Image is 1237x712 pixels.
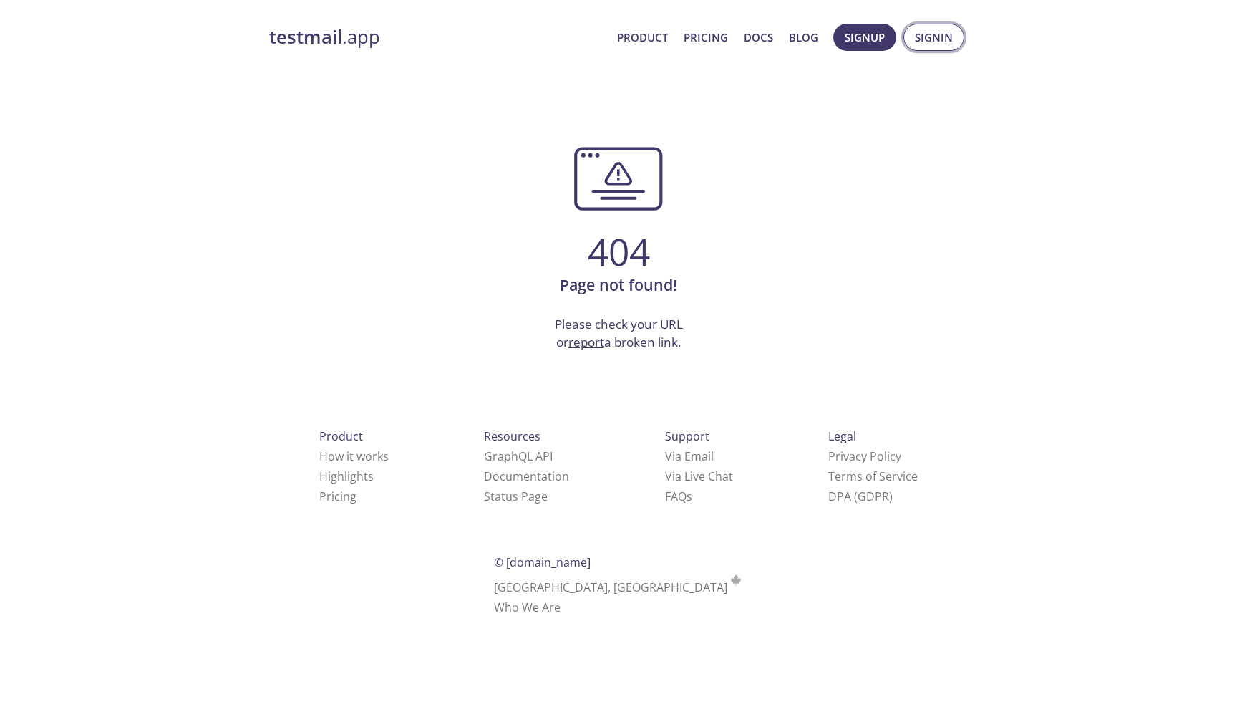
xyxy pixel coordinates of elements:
h3: 404 [269,230,968,273]
a: Status Page [484,489,548,504]
a: Pricing [684,28,728,47]
span: Signup [845,28,885,47]
a: Via Live Chat [665,468,733,484]
a: report [568,334,604,350]
a: Terms of Service [828,468,918,484]
a: FAQ [665,489,692,504]
h6: Page not found! [269,273,968,297]
p: Please check your URL or a broken link. [269,315,968,352]
span: s [687,489,692,504]
span: Support [665,428,709,444]
button: Signup [833,24,896,51]
a: How it works [319,448,389,464]
a: Privacy Policy [828,448,901,464]
a: Pricing [319,489,356,504]
a: Highlights [319,468,374,484]
a: Who We Are [494,600,561,615]
a: Documentation [484,468,569,484]
a: testmail.app [269,25,606,49]
a: Docs [744,28,773,47]
span: [GEOGRAPHIC_DATA], [GEOGRAPHIC_DATA] [494,579,744,595]
a: Product [617,28,668,47]
span: © [DOMAIN_NAME] [494,554,591,570]
span: Product [319,428,363,444]
a: DPA (GDPR) [828,489,893,504]
button: Signin [903,24,964,51]
a: GraphQL API [484,448,553,464]
span: Signin [915,28,953,47]
span: Resources [484,428,540,444]
span: Legal [828,428,856,444]
a: Via Email [665,448,714,464]
a: Blog [789,28,818,47]
strong: testmail [269,24,342,49]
